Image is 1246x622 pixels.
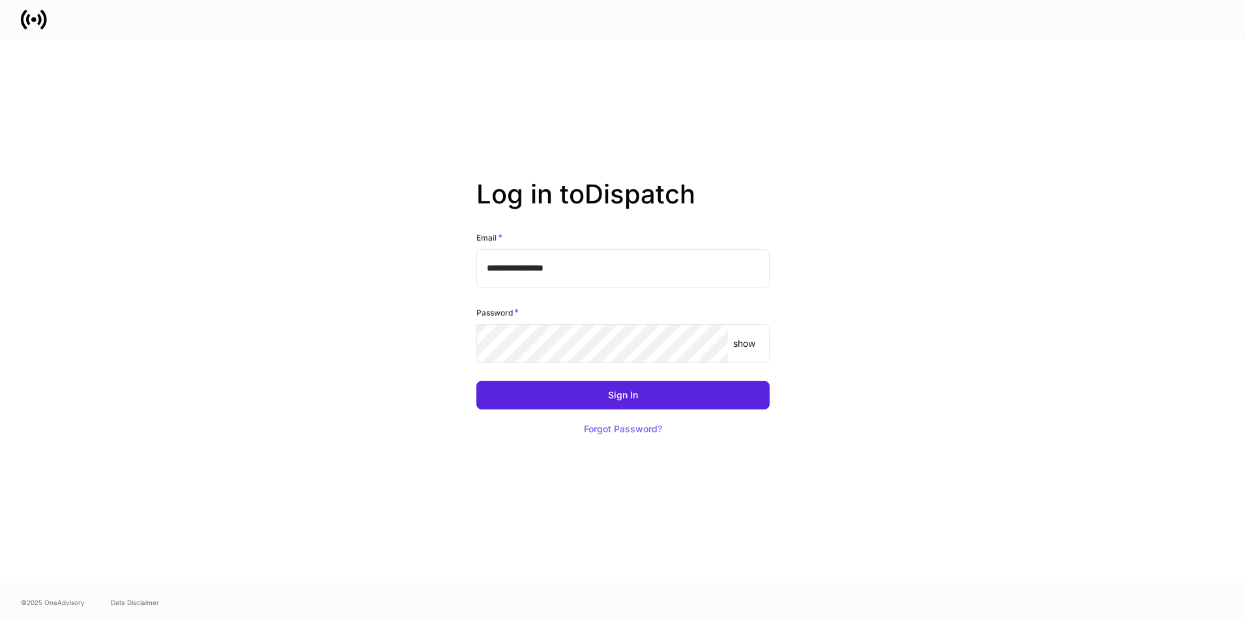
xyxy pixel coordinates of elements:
span: © 2025 OneAdvisory [21,597,85,608]
h6: Password [476,306,519,319]
h2: Log in to Dispatch [476,179,770,231]
h6: Email [476,231,502,244]
button: Sign In [476,381,770,409]
div: Forgot Password? [584,424,662,434]
a: Data Disclaimer [111,597,159,608]
p: show [733,337,755,350]
button: Forgot Password? [568,415,678,443]
div: Sign In [608,391,638,400]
